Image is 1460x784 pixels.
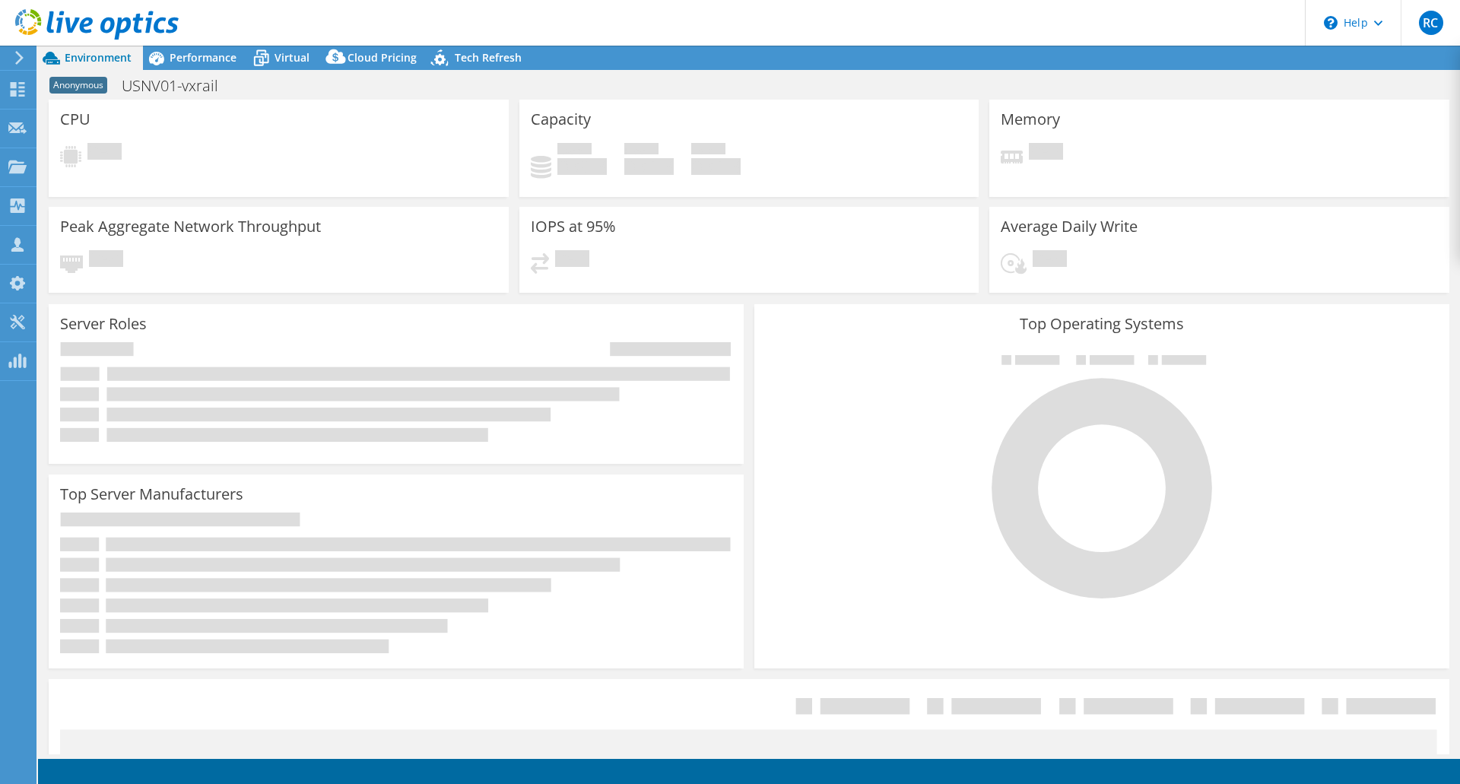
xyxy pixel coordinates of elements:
[60,316,147,332] h3: Server Roles
[1033,250,1067,271] span: Pending
[624,143,659,158] span: Free
[557,143,592,158] span: Used
[531,111,591,128] h3: Capacity
[60,486,243,503] h3: Top Server Manufacturers
[1001,218,1138,235] h3: Average Daily Write
[1001,111,1060,128] h3: Memory
[531,218,616,235] h3: IOPS at 95%
[170,50,236,65] span: Performance
[87,143,122,163] span: Pending
[1419,11,1443,35] span: RC
[766,316,1438,332] h3: Top Operating Systems
[1324,16,1338,30] svg: \n
[624,158,674,175] h4: 0 GiB
[115,78,242,94] h1: USNV01-vxrail
[555,250,589,271] span: Pending
[691,158,741,175] h4: 0 GiB
[557,158,607,175] h4: 0 GiB
[65,50,132,65] span: Environment
[49,77,107,94] span: Anonymous
[275,50,309,65] span: Virtual
[348,50,417,65] span: Cloud Pricing
[60,111,90,128] h3: CPU
[455,50,522,65] span: Tech Refresh
[60,218,321,235] h3: Peak Aggregate Network Throughput
[89,250,123,271] span: Pending
[1029,143,1063,163] span: Pending
[691,143,725,158] span: Total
